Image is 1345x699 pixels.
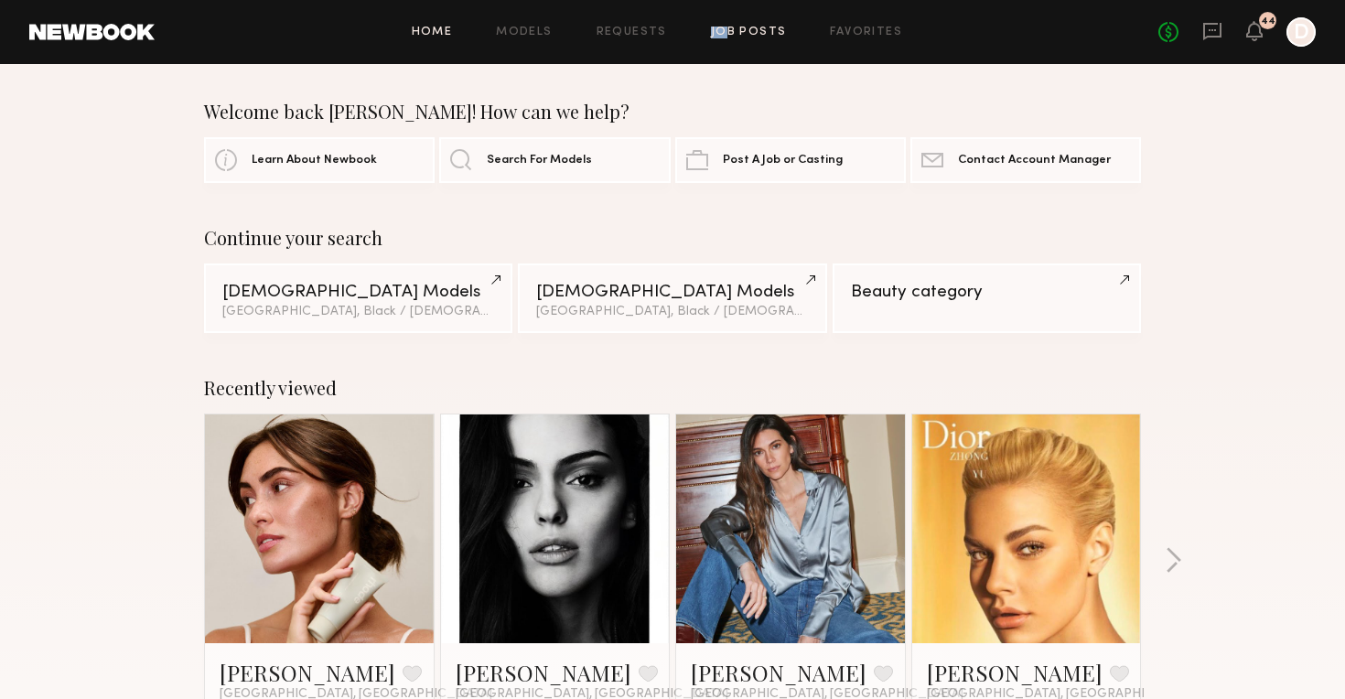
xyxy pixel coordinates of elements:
a: Beauty category [833,263,1141,333]
a: D [1286,17,1316,47]
a: Favorites [830,27,902,38]
div: Beauty category [851,284,1123,301]
a: [PERSON_NAME] [927,658,1103,687]
div: 44 [1261,16,1275,27]
a: Requests [597,27,667,38]
div: [GEOGRAPHIC_DATA], Black / [DEMOGRAPHIC_DATA] [536,306,808,318]
a: Search For Models [439,137,670,183]
span: Post A Job or Casting [723,155,843,167]
a: [PERSON_NAME] [456,658,631,687]
div: [DEMOGRAPHIC_DATA] Models [536,284,808,301]
a: Learn About Newbook [204,137,435,183]
span: Contact Account Manager [958,155,1111,167]
a: [DEMOGRAPHIC_DATA] Models[GEOGRAPHIC_DATA], Black / [DEMOGRAPHIC_DATA] [204,263,512,333]
a: Post A Job or Casting [675,137,906,183]
div: Welcome back [PERSON_NAME]! How can we help? [204,101,1141,123]
div: Recently viewed [204,377,1141,399]
a: [DEMOGRAPHIC_DATA] Models[GEOGRAPHIC_DATA], Black / [DEMOGRAPHIC_DATA] [518,263,826,333]
a: Models [496,27,552,38]
a: Contact Account Manager [910,137,1141,183]
span: Learn About Newbook [252,155,377,167]
div: [GEOGRAPHIC_DATA], Black / [DEMOGRAPHIC_DATA] [222,306,494,318]
a: [PERSON_NAME] [691,658,866,687]
a: [PERSON_NAME] [220,658,395,687]
a: Home [412,27,453,38]
div: Continue your search [204,227,1141,249]
span: Search For Models [487,155,592,167]
a: Job Posts [711,27,787,38]
div: [DEMOGRAPHIC_DATA] Models [222,284,494,301]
